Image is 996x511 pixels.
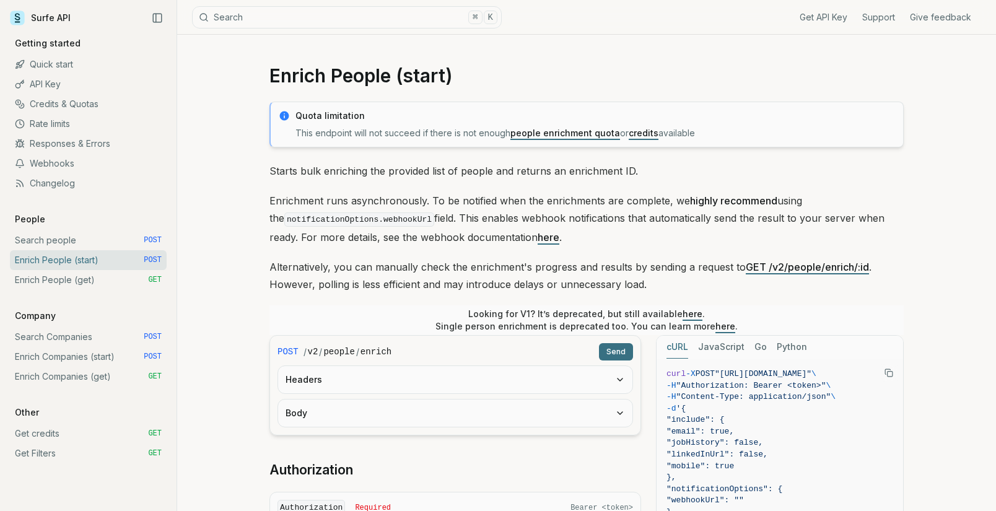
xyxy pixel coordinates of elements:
[144,255,162,265] span: POST
[10,134,167,154] a: Responses & Errors
[10,37,85,50] p: Getting started
[800,11,847,24] a: Get API Key
[676,392,831,401] span: "Content-Type: application/json"
[356,346,359,358] span: /
[269,258,904,293] p: Alternatively, you can manually check the enrichment's progress and results by sending a request ...
[10,213,50,225] p: People
[278,400,632,427] button: Body
[666,461,734,471] span: "mobile": true
[10,9,71,27] a: Surfe API
[10,250,167,270] a: Enrich People (start) POST
[148,275,162,285] span: GET
[666,369,686,378] span: curl
[148,372,162,382] span: GET
[192,6,502,28] button: Search⌘K
[880,364,898,382] button: Copy Text
[683,308,702,319] a: here
[666,336,688,359] button: cURL
[10,55,167,74] a: Quick start
[10,367,167,387] a: Enrich Companies (get) GET
[666,473,676,482] span: },
[10,114,167,134] a: Rate limits
[435,308,738,333] p: Looking for V1? It’s deprecated, but still available . Single person enrichment is deprecated too...
[666,404,676,413] span: -d
[10,74,167,94] a: API Key
[269,461,353,479] a: Authorization
[666,484,782,494] span: "notificationOptions": {
[10,424,167,443] a: Get credits GET
[666,381,676,390] span: -H
[323,346,354,358] code: people
[269,162,904,180] p: Starts bulk enriching the provided list of people and returns an enrichment ID.
[148,429,162,439] span: GET
[10,173,167,193] a: Changelog
[484,11,497,24] kbd: K
[826,381,831,390] span: \
[10,347,167,367] a: Enrich Companies (start) POST
[676,404,686,413] span: '{
[698,336,745,359] button: JavaScript
[148,448,162,458] span: GET
[690,194,777,207] strong: highly recommend
[666,450,768,459] span: "linkedInUrl": false,
[10,327,167,347] a: Search Companies POST
[144,235,162,245] span: POST
[284,212,434,227] code: notificationOptions.webhookUrl
[10,94,167,114] a: Credits & Quotas
[666,415,725,424] span: "include": {
[676,381,826,390] span: "Authorization: Bearer <token>"
[148,9,167,27] button: Collapse Sidebar
[10,230,167,250] a: Search people POST
[666,438,763,447] span: "jobHistory": false,
[468,11,482,24] kbd: ⌘
[777,336,807,359] button: Python
[295,127,896,139] p: This endpoint will not succeed if there is not enough or available
[10,310,61,322] p: Company
[599,343,633,360] button: Send
[910,11,971,24] a: Give feedback
[144,352,162,362] span: POST
[538,231,559,243] a: here
[686,369,696,378] span: -X
[144,332,162,342] span: POST
[304,346,307,358] span: /
[10,443,167,463] a: Get Filters GET
[715,321,735,331] a: here
[715,369,811,378] span: "[URL][DOMAIN_NAME]"
[696,369,715,378] span: POST
[862,11,895,24] a: Support
[10,406,44,419] p: Other
[10,270,167,290] a: Enrich People (get) GET
[278,366,632,393] button: Headers
[10,154,167,173] a: Webhooks
[666,427,734,436] span: "email": true,
[510,128,620,138] a: people enrichment quota
[269,192,904,246] p: Enrichment runs asynchronously. To be notified when the enrichments are complete, we using the fi...
[746,261,869,273] a: GET /v2/people/enrich/:id
[269,64,904,87] h1: Enrich People (start)
[811,369,816,378] span: \
[831,392,836,401] span: \
[319,346,322,358] span: /
[754,336,767,359] button: Go
[360,346,391,358] code: enrich
[666,392,676,401] span: -H
[277,346,299,358] span: POST
[308,346,318,358] code: v2
[629,128,658,138] a: credits
[295,110,896,122] p: Quota limitation
[666,496,744,505] span: "webhookUrl": ""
